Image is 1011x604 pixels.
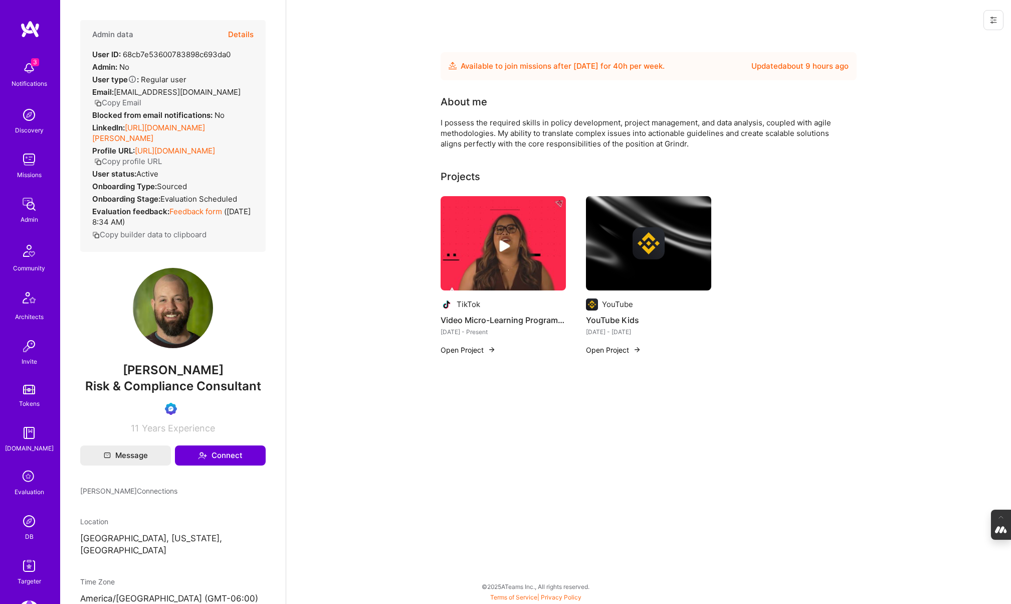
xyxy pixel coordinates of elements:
[80,533,266,557] p: [GEOGRAPHIC_DATA], [US_STATE], [GEOGRAPHIC_DATA]
[25,531,34,542] div: DB
[92,123,205,143] a: [URL][DOMAIN_NAME][PERSON_NAME]
[92,206,254,227] div: ( [DATE] 8:34 AM )
[92,30,133,39] h4: Admin data
[142,423,215,433] span: Years Experience
[20,468,39,487] i: icon SelectionTeam
[114,87,241,97] span: [EMAIL_ADDRESS][DOMAIN_NAME]
[18,576,41,586] div: Targeter
[175,445,266,466] button: Connect
[169,207,222,216] a: Feedback form
[80,445,171,466] button: Message
[17,239,41,263] img: Community
[488,346,496,354] img: arrow-right
[92,182,157,191] strong: Onboarding Type:
[31,58,39,66] span: 3
[441,345,496,355] button: Open Project
[586,196,711,290] img: cover
[85,379,261,393] span: Risk & Compliance Consultant
[92,207,169,216] strong: Evaluation feedback:
[94,99,102,107] i: icon Copy
[94,156,162,167] button: Copy profile URL
[20,20,40,38] img: logo
[22,356,37,367] div: Invite
[461,60,665,72] div: Available to join missions after [DATE] for h per week .
[160,194,237,204] span: Evaluation Scheduled
[490,593,537,601] a: Terms of Service
[19,398,40,409] div: Tokens
[19,194,39,214] img: admin teamwork
[80,577,115,586] span: Time Zone
[80,486,177,496] span: [PERSON_NAME] Connections
[94,97,141,108] button: Copy Email
[92,62,129,72] div: No
[92,75,139,84] strong: User type :
[15,487,44,497] div: Evaluation
[13,263,45,273] div: Community
[541,593,581,601] a: Privacy Policy
[136,169,158,179] span: Active
[92,87,114,97] strong: Email:
[92,110,215,120] strong: Blocked from email notifications:
[92,62,117,72] strong: Admin:
[92,110,225,120] div: No
[21,214,38,225] div: Admin
[19,149,39,170] img: teamwork
[586,345,641,355] button: Open Project
[60,574,1011,599] div: © 2025 ATeams Inc., All rights reserved.
[92,231,100,239] i: icon Copy
[457,299,480,310] div: TikTok
[441,117,842,149] div: I possess the required skills in policy development, project management, and data analysis, coupl...
[602,299,633,310] div: YouTube
[17,287,41,312] img: Architects
[19,58,39,78] img: bell
[441,314,566,327] h4: Video Micro-Learning Program Development
[133,268,213,348] img: User Avatar
[19,556,39,576] img: Skill Targeter
[15,125,44,135] div: Discovery
[23,385,35,394] img: tokens
[92,229,207,240] button: Copy builder data to clipboard
[157,182,187,191] span: sourced
[15,312,44,322] div: Architects
[586,298,598,311] img: Company logo
[586,314,711,327] h4: YouTube Kids
[633,227,665,259] img: Company logo
[19,511,39,531] img: Admin Search
[490,593,581,601] span: |
[19,336,39,356] img: Invite
[92,49,231,60] div: 68cb7e53600783898c693da0
[80,516,266,527] div: Location
[94,158,102,166] i: icon Copy
[441,94,487,109] div: About me
[449,62,457,70] img: Availability
[441,196,566,290] img: Video Micro-Learning Program Development
[5,443,54,454] div: [DOMAIN_NAME]
[131,423,139,433] span: 11
[92,146,135,156] strong: Profile URL:
[92,74,186,85] div: Regular user
[135,146,215,156] a: [URL][DOMAIN_NAME]
[751,60,849,72] div: Updated about 9 hours ago
[92,123,125,132] strong: LinkedIn:
[19,423,39,443] img: guide book
[165,403,177,415] img: Evaluation Call Booked
[104,452,111,459] i: icon Mail
[441,327,566,337] div: [DATE] - Present
[633,346,641,354] img: arrow-right
[17,170,42,180] div: Missions
[441,169,480,184] div: Projects
[92,194,160,204] strong: Onboarding Stage:
[613,61,623,71] span: 40
[12,78,47,89] div: Notifications
[80,363,266,378] span: [PERSON_NAME]
[586,327,711,337] div: [DATE] - [DATE]
[128,75,137,84] i: Help
[92,169,136,179] strong: User status:
[92,50,121,59] strong: User ID:
[198,451,207,460] i: icon Connect
[441,298,453,311] img: Company logo
[19,105,39,125] img: discovery
[228,20,254,49] button: Details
